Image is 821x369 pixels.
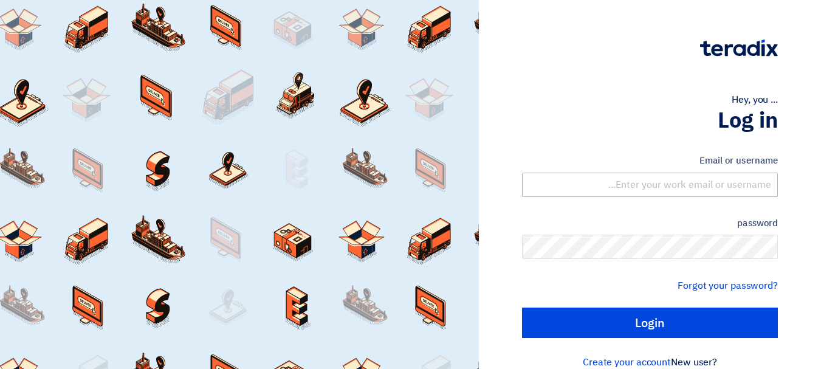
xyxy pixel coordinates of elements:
[678,278,778,293] a: Forgot your password?
[699,154,778,167] font: Email or username
[522,173,778,197] input: Enter your work email or username...
[718,104,778,137] font: Log in
[522,308,778,338] input: Login
[737,216,778,230] font: password
[700,40,778,57] img: Teradix logo
[732,92,778,107] font: Hey, you ...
